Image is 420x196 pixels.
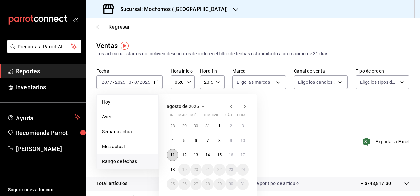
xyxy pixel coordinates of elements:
button: 23 de agosto de 2025 [225,164,237,176]
span: Semana actual [102,128,153,135]
abbr: sábado [225,113,232,120]
input: -- [134,80,137,85]
span: Elige los canales de venta [298,79,335,85]
button: 26 de agosto de 2025 [178,178,190,190]
abbr: 28 de agosto de 2025 [205,182,210,186]
button: Pregunta a Parrot AI [7,40,81,53]
abbr: 29 de agosto de 2025 [217,182,222,186]
abbr: lunes [167,113,174,120]
button: 1 de agosto de 2025 [214,120,225,132]
button: 30 de julio de 2025 [190,120,202,132]
button: 31 de agosto de 2025 [237,178,249,190]
span: Regresar [108,24,130,30]
button: 17 de agosto de 2025 [237,149,249,161]
button: 18 de agosto de 2025 [167,164,178,176]
abbr: 8 de agosto de 2025 [218,138,221,143]
button: 8 de agosto de 2025 [214,135,225,147]
span: / [113,80,115,85]
abbr: miércoles [190,113,196,120]
input: -- [101,80,107,85]
div: Ventas [96,41,118,50]
button: 11 de agosto de 2025 [167,149,178,161]
button: Regresar [96,24,130,30]
button: 20 de agosto de 2025 [190,164,202,176]
p: + $748,817.30 [361,180,391,187]
abbr: 4 de agosto de 2025 [171,138,174,143]
span: Rango de fechas [102,158,153,165]
button: 3 de agosto de 2025 [237,120,249,132]
label: Marca [232,69,286,73]
button: 2 de agosto de 2025 [225,120,237,132]
label: Fecha [96,69,163,73]
span: / [107,80,109,85]
button: Exportar a Excel [364,138,409,146]
abbr: jueves [202,113,241,120]
abbr: 6 de agosto de 2025 [195,138,197,143]
abbr: 29 de julio de 2025 [182,124,186,128]
abbr: 24 de agosto de 2025 [241,167,245,172]
p: Total artículos [96,180,127,187]
input: ---- [139,80,151,85]
abbr: 2 de agosto de 2025 [230,124,232,128]
span: - [126,80,128,85]
abbr: 30 de julio de 2025 [194,124,198,128]
span: Reportes [16,67,80,76]
button: 30 de agosto de 2025 [225,178,237,190]
button: 5 de agosto de 2025 [178,135,190,147]
abbr: 30 de agosto de 2025 [229,182,233,186]
div: Los artículos listados no incluyen descuentos de orden y el filtro de fechas está limitado a un m... [96,50,409,57]
button: 13 de agosto de 2025 [190,149,202,161]
span: Elige las marcas [237,79,270,85]
abbr: 12 de agosto de 2025 [182,153,186,157]
button: 22 de agosto de 2025 [214,164,225,176]
abbr: 28 de julio de 2025 [170,124,175,128]
abbr: 7 de agosto de 2025 [207,138,209,143]
span: / [132,80,134,85]
button: 16 de agosto de 2025 [225,149,237,161]
abbr: domingo [237,113,245,120]
abbr: 27 de agosto de 2025 [194,182,198,186]
button: 6 de agosto de 2025 [190,135,202,147]
abbr: 18 de agosto de 2025 [170,167,175,172]
button: 12 de agosto de 2025 [178,149,190,161]
span: Elige los tipos de orden [360,79,397,85]
span: Ayer [102,114,153,120]
abbr: 23 de agosto de 2025 [229,167,233,172]
abbr: 21 de agosto de 2025 [205,167,210,172]
span: Mes actual [102,143,153,150]
span: / [137,80,139,85]
abbr: 5 de agosto de 2025 [183,138,186,143]
span: Recomienda Parrot [16,128,80,137]
abbr: martes [178,113,186,120]
span: Inventarios [16,83,80,92]
abbr: 25 de agosto de 2025 [170,182,175,186]
abbr: 3 de agosto de 2025 [242,124,244,128]
abbr: 9 de agosto de 2025 [230,138,232,143]
label: Tipo de orden [356,69,409,73]
abbr: 11 de agosto de 2025 [170,153,175,157]
abbr: 16 de agosto de 2025 [229,153,233,157]
abbr: 17 de agosto de 2025 [241,153,245,157]
img: Tooltip marker [121,42,129,50]
abbr: 1 de agosto de 2025 [218,124,221,128]
abbr: 20 de agosto de 2025 [194,167,198,172]
h3: Sucursal: Mochomos ([GEOGRAPHIC_DATA]) [115,5,228,13]
input: -- [128,80,132,85]
button: 29 de agosto de 2025 [214,178,225,190]
a: Pregunta a Parrot AI [5,48,81,55]
span: [PERSON_NAME] [16,145,80,153]
button: 25 de agosto de 2025 [167,178,178,190]
button: 21 de agosto de 2025 [202,164,213,176]
button: 24 de agosto de 2025 [237,164,249,176]
button: agosto de 2025 [167,102,207,110]
button: 28 de agosto de 2025 [202,178,213,190]
button: 29 de julio de 2025 [178,120,190,132]
abbr: 13 de agosto de 2025 [194,153,198,157]
abbr: viernes [214,113,219,120]
span: Hoy [102,99,153,106]
button: 28 de julio de 2025 [167,120,178,132]
abbr: 31 de agosto de 2025 [241,182,245,186]
label: Hora fin [200,69,224,73]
